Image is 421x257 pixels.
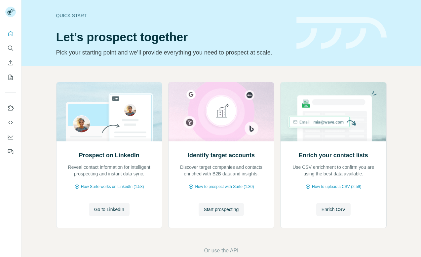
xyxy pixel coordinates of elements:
[312,184,361,190] span: How to upload a CSV (2:59)
[204,247,238,255] button: Or use the API
[5,57,16,69] button: Enrich CSV
[280,82,386,141] img: Enrich your contact lists
[188,151,255,160] h2: Identify target accounts
[5,28,16,40] button: Quick start
[5,71,16,83] button: My lists
[296,17,387,49] img: banner
[168,82,274,141] img: Identify target accounts
[299,151,368,160] h2: Enrich your contact lists
[56,48,288,57] p: Pick your starting point and we’ll provide everything you need to prospect at scale.
[81,184,144,190] span: How Surfe works on LinkedIn (1:58)
[322,206,345,213] span: Enrich CSV
[204,206,239,213] span: Start prospecting
[89,203,130,216] button: Go to LinkedIn
[56,31,288,44] h1: Let’s prospect together
[56,82,162,141] img: Prospect on LinkedIn
[94,206,124,213] span: Go to LinkedIn
[79,151,139,160] h2: Prospect on LinkedIn
[5,42,16,54] button: Search
[195,184,254,190] span: How to prospect with Surfe (1:30)
[175,164,267,177] p: Discover target companies and contacts enriched with B2B data and insights.
[316,203,351,216] button: Enrich CSV
[5,117,16,128] button: Use Surfe API
[199,203,244,216] button: Start prospecting
[287,164,379,177] p: Use CSV enrichment to confirm you are using the best data available.
[56,12,288,19] div: Quick start
[5,102,16,114] button: Use Surfe on LinkedIn
[63,164,155,177] p: Reveal contact information for intelligent prospecting and instant data sync.
[5,146,16,158] button: Feedback
[5,131,16,143] button: Dashboard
